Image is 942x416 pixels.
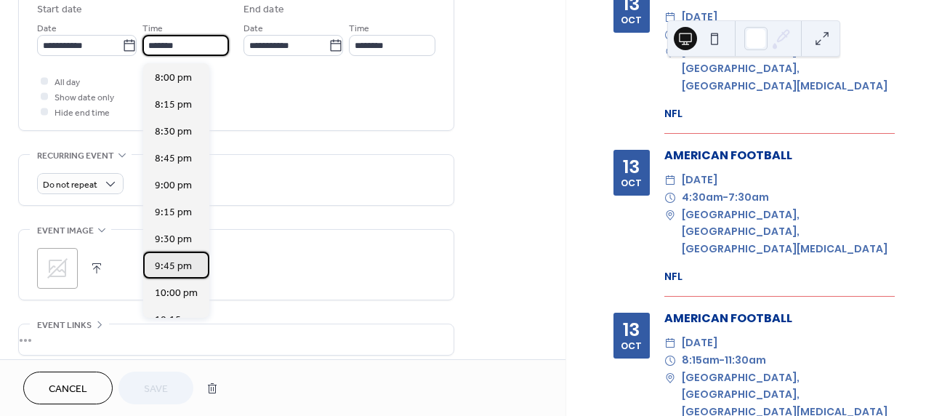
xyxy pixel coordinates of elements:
div: NFL [664,106,895,121]
div: ​ [664,207,676,224]
div: ; [37,248,78,289]
span: [DATE] [682,172,717,189]
span: - [720,352,725,369]
div: Oct [621,179,642,188]
span: 9:45 pm [155,259,192,274]
div: Oct [621,16,642,25]
span: [GEOGRAPHIC_DATA], [GEOGRAPHIC_DATA], [GEOGRAPHIC_DATA][MEDICAL_DATA] [682,207,895,258]
span: Cancel [49,382,87,397]
span: 4:30am [682,189,723,207]
span: Do not repeat [43,177,97,193]
div: ​ [664,44,676,61]
div: Start date [37,2,82,17]
span: 8:00 pm [155,71,192,86]
span: Time [349,21,369,36]
div: AMERICAN FOOTBALL [664,310,895,327]
span: Hide end time [55,105,110,121]
span: 10:15 pm [155,313,198,328]
span: Date [243,21,263,36]
div: ​ [664,26,676,44]
div: ••• [19,324,454,355]
button: Cancel [23,372,113,404]
div: ​ [664,189,676,207]
span: 9:00 pm [155,178,192,193]
span: [GEOGRAPHIC_DATA], [GEOGRAPHIC_DATA], [GEOGRAPHIC_DATA][MEDICAL_DATA] [682,44,895,95]
span: Date [37,21,57,36]
span: [DATE] [682,9,717,26]
div: NFL [664,269,895,284]
div: End date [243,2,284,17]
span: 8:45 pm [155,151,192,167]
div: ​ [664,172,676,189]
span: 8:15am [682,352,720,369]
span: 8:15 pm [155,97,192,113]
div: ​ [664,352,676,369]
div: AMERICAN FOOTBALL [664,147,895,164]
div: ​ [664,369,676,387]
div: 13 [623,321,640,339]
span: Show date only [55,90,114,105]
span: 7:30am [728,189,769,207]
span: - [723,189,728,207]
span: Event image [37,223,94,239]
div: Oct [621,342,642,351]
span: 11:30am [725,352,766,369]
span: 8:30 pm [155,124,192,140]
span: 9:30 pm [155,232,192,247]
span: Recurring event [37,148,114,164]
div: ​ [664,9,676,26]
span: Event links [37,318,92,333]
span: All day [55,75,80,90]
div: ​ [664,335,676,352]
span: 9:15 pm [155,205,192,220]
span: 10:00 pm [155,286,198,301]
span: [DATE] [682,335,717,352]
div: 13 [623,158,640,176]
span: Time [142,21,163,36]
